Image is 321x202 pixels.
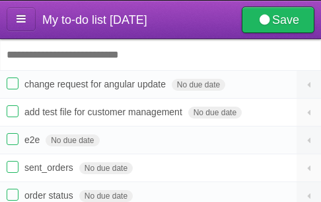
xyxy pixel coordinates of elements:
label: Done [7,77,18,89]
span: My to-do list [DATE] [42,13,147,26]
a: Save [242,7,314,33]
span: change request for angular update [24,79,169,89]
span: add test file for customer management [24,107,186,117]
label: Done [7,161,18,173]
label: Done [7,105,18,117]
label: Done [7,189,18,201]
span: No due date [79,162,133,174]
label: Done [7,133,18,145]
span: No due date [188,107,242,119]
span: e2e [24,134,43,145]
span: No due date [79,190,133,202]
span: sent_orders [24,162,77,173]
span: order status [24,190,77,201]
span: No due date [172,79,225,91]
span: No due date [46,134,99,146]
